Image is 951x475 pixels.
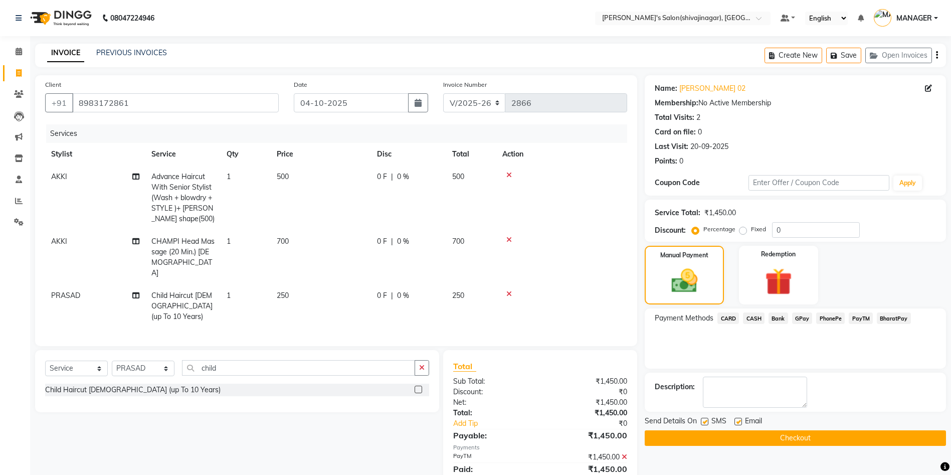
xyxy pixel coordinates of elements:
th: Stylist [45,143,145,166]
div: ₹1,450.00 [540,452,635,462]
th: Price [271,143,371,166]
label: Invoice Number [443,80,487,89]
span: 250 [452,291,464,300]
button: Apply [893,176,922,191]
div: 0 [679,156,683,167]
span: Bank [769,312,788,324]
span: 0 % [397,172,409,182]
span: Email [745,416,762,428]
span: MANAGER [896,13,932,24]
div: Coupon Code [655,178,748,188]
div: No Active Membership [655,98,936,108]
span: 1 [227,237,231,246]
span: 0 F [377,172,387,182]
div: Discount: [446,387,540,397]
th: Qty [221,143,271,166]
span: CHAMPI Head Massage (20 Min.) [DEMOGRAPHIC_DATA] [151,237,215,277]
label: Manual Payment [660,251,708,260]
span: Send Details On [645,416,697,428]
span: | [391,172,393,182]
span: PayTM [849,312,873,324]
div: Total Visits: [655,112,694,123]
div: ₹0 [556,418,635,429]
span: Total [453,361,476,372]
img: logo [26,4,94,32]
div: Points: [655,156,677,167]
input: Search by Name/Mobile/Email/Code [72,93,279,112]
th: Service [145,143,221,166]
th: Total [446,143,496,166]
button: Open Invoices [865,48,932,63]
div: Net: [446,397,540,408]
label: Redemption [761,250,796,259]
span: AKKI [51,237,67,246]
div: Total: [446,408,540,418]
span: PhonePe [816,312,845,324]
div: Last Visit: [655,141,688,152]
div: Services [46,124,635,143]
div: ₹1,450.00 [540,397,635,408]
span: AKKI [51,172,67,181]
div: Service Total: [655,208,700,218]
button: Checkout [645,430,946,446]
div: ₹0 [540,387,635,397]
button: Save [826,48,861,63]
input: Enter Offer / Coupon Code [748,175,889,191]
span: | [391,290,393,301]
span: PRASAD [51,291,80,300]
a: [PERSON_NAME] 02 [679,83,745,94]
span: 700 [452,237,464,246]
div: Membership: [655,98,698,108]
span: BharatPay [877,312,911,324]
th: Action [496,143,627,166]
img: _cash.svg [663,266,706,296]
div: Sub Total: [446,376,540,387]
input: Search or Scan [182,360,415,376]
span: 1 [227,172,231,181]
div: Payable: [446,429,540,441]
div: ₹1,450.00 [540,463,635,475]
div: Card on file: [655,127,696,137]
label: Date [294,80,307,89]
span: | [391,236,393,247]
a: Add Tip [446,418,556,429]
a: PREVIOUS INVOICES [96,48,167,57]
span: 0 F [377,290,387,301]
b: 08047224946 [110,4,154,32]
div: Discount: [655,225,686,236]
span: 500 [452,172,464,181]
span: GPay [792,312,813,324]
span: CARD [717,312,739,324]
span: 700 [277,237,289,246]
div: ₹1,450.00 [540,408,635,418]
div: ₹1,450.00 [540,429,635,441]
span: 0 % [397,236,409,247]
div: PayTM [446,452,540,462]
span: 0 F [377,236,387,247]
span: CASH [743,312,765,324]
div: Child Haircut [DEMOGRAPHIC_DATA] (up To 10 Years) [45,385,221,395]
a: INVOICE [47,44,84,62]
img: _gift.svg [756,265,801,298]
img: MANAGER [874,9,891,27]
div: ₹1,450.00 [540,376,635,387]
div: 20-09-2025 [690,141,728,152]
button: Create New [765,48,822,63]
span: 250 [277,291,289,300]
button: +91 [45,93,73,112]
div: 0 [698,127,702,137]
div: ₹1,450.00 [704,208,736,218]
th: Disc [371,143,446,166]
span: 500 [277,172,289,181]
label: Percentage [703,225,735,234]
div: Name: [655,83,677,94]
div: Payments [453,443,627,452]
span: 1 [227,291,231,300]
span: Advance Haircut With Senior Stylist (Wash + blowdry + STYLE )+ [PERSON_NAME] shape(500) [151,172,215,223]
span: 0 % [397,290,409,301]
span: SMS [711,416,726,428]
div: 2 [696,112,700,123]
div: Paid: [446,463,540,475]
label: Fixed [751,225,766,234]
div: Description: [655,382,695,392]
